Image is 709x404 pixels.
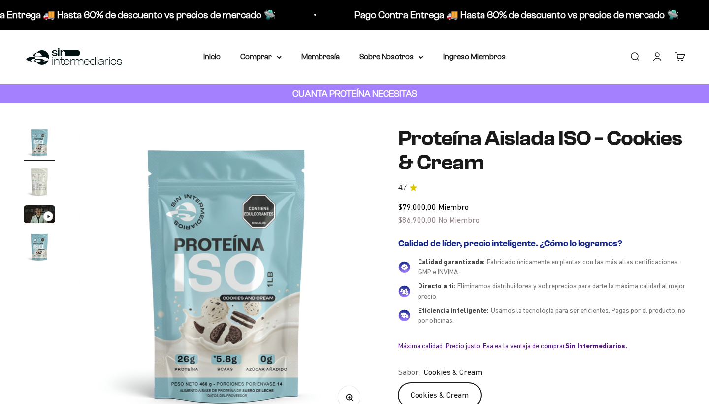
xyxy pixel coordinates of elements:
img: Directo a ti [398,285,410,297]
b: Sin Intermediarios. [565,342,627,350]
span: Eficiencia inteligente: [418,306,489,314]
span: $86.900,00 [398,215,436,224]
span: Eliminamos distribuidores y sobreprecios para darte la máxima calidad al mejor precio. [418,282,685,300]
span: Fabricado únicamente en plantas con las más altas certificaciones: GMP e INVIMA. [418,258,679,276]
a: 4.74.7 de 5.0 estrellas [398,182,685,193]
summary: Sobre Nosotros [359,50,423,63]
span: Directo a ti: [418,282,455,290]
div: Máxima calidad. Precio justo. Esa es la ventaja de comprar [398,341,685,350]
span: Calidad garantizada: [418,258,485,266]
button: Ir al artículo 1 [24,127,55,161]
span: $79.000,00 [398,202,436,211]
button: Ir al artículo 4 [24,231,55,266]
legend: Sabor: [398,366,420,379]
h1: Proteína Aislada ISO - Cookies & Cream [398,127,685,174]
button: Ir al artículo 3 [24,205,55,226]
strong: CUANTA PROTEÍNA NECESITAS [292,88,417,99]
span: 4.7 [398,182,407,193]
p: Pago Contra Entrega 🚚 Hasta 60% de descuento vs precios de mercado 🛸 [353,7,677,23]
img: Proteína Aislada ISO - Cookies & Cream [24,127,55,158]
h2: Calidad de líder, precio inteligente. ¿Cómo lo logramos? [398,238,685,249]
summary: Comprar [240,50,282,63]
span: No Miembro [438,215,480,224]
span: Miembro [438,202,469,211]
a: Inicio [203,52,221,61]
button: Ir al artículo 2 [24,166,55,201]
a: Membresía [301,52,340,61]
img: Proteína Aislada ISO - Cookies & Cream [24,166,55,198]
span: Usamos la tecnología para ser eficientes. Pagas por el producto, no por oficinas. [418,306,685,325]
img: Calidad garantizada [398,261,410,273]
a: Ingreso Miembros [443,52,506,61]
img: Proteína Aislada ISO - Cookies & Cream [24,231,55,263]
img: Eficiencia inteligente [398,309,410,321]
span: Cookies & Cream [424,366,482,379]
